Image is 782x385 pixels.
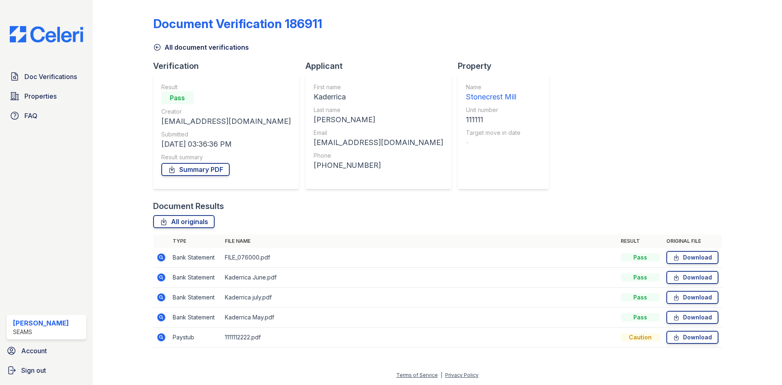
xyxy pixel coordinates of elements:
[7,88,86,104] a: Properties
[161,153,291,161] div: Result summary
[396,372,438,378] a: Terms of Service
[466,83,521,91] div: Name
[441,372,442,378] div: |
[314,152,443,160] div: Phone
[666,311,718,324] a: Download
[169,308,222,328] td: Bank Statement
[458,60,556,72] div: Property
[153,42,249,52] a: All document verifications
[169,268,222,288] td: Bank Statement
[314,83,443,91] div: First name
[466,91,521,103] div: Stonecrest Mill
[3,26,90,42] img: CE_Logo_Blue-a8612792a0a2168367f1c8372b55b34899dd931a85d93a1a3d3e32e68fde9ad4.png
[153,215,215,228] a: All originals
[666,291,718,304] a: Download
[314,114,443,125] div: [PERSON_NAME]
[621,313,660,321] div: Pass
[466,83,521,103] a: Name Stonecrest Mill
[314,91,443,103] div: Kaderrica
[445,372,479,378] a: Privacy Policy
[222,288,617,308] td: Kaderrica july.pdf
[13,318,69,328] div: [PERSON_NAME]
[222,328,617,348] td: 1111112222.pdf
[222,248,617,268] td: FILE_076000.pdf
[24,72,77,81] span: Doc Verifications
[663,235,722,248] th: Original file
[617,235,663,248] th: Result
[24,91,57,101] span: Properties
[161,91,194,104] div: Pass
[161,163,230,176] a: Summary PDF
[21,346,47,356] span: Account
[314,137,443,148] div: [EMAIL_ADDRESS][DOMAIN_NAME]
[621,293,660,301] div: Pass
[222,268,617,288] td: Kaderrica June.pdf
[169,248,222,268] td: Bank Statement
[153,16,322,31] div: Document Verification 186911
[24,111,37,121] span: FAQ
[7,108,86,124] a: FAQ
[3,362,90,378] a: Sign out
[621,273,660,282] div: Pass
[222,235,617,248] th: File name
[222,308,617,328] td: Kaderrica May.pdf
[466,137,521,148] div: -
[3,343,90,359] a: Account
[621,253,660,262] div: Pass
[161,130,291,139] div: Submitted
[169,235,222,248] th: Type
[466,114,521,125] div: 111111
[314,106,443,114] div: Last name
[666,251,718,264] a: Download
[314,129,443,137] div: Email
[169,328,222,348] td: Paystub
[666,331,718,344] a: Download
[314,160,443,171] div: [PHONE_NUMBER]
[153,200,224,212] div: Document Results
[666,271,718,284] a: Download
[7,68,86,85] a: Doc Verifications
[161,139,291,150] div: [DATE] 03:36:36 PM
[466,129,521,137] div: Target move in date
[305,60,458,72] div: Applicant
[153,60,305,72] div: Verification
[161,116,291,127] div: [EMAIL_ADDRESS][DOMAIN_NAME]
[466,106,521,114] div: Unit number
[161,108,291,116] div: Creator
[13,328,69,336] div: SEAMS
[21,365,46,375] span: Sign out
[169,288,222,308] td: Bank Statement
[161,83,291,91] div: Result
[621,333,660,341] div: Caution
